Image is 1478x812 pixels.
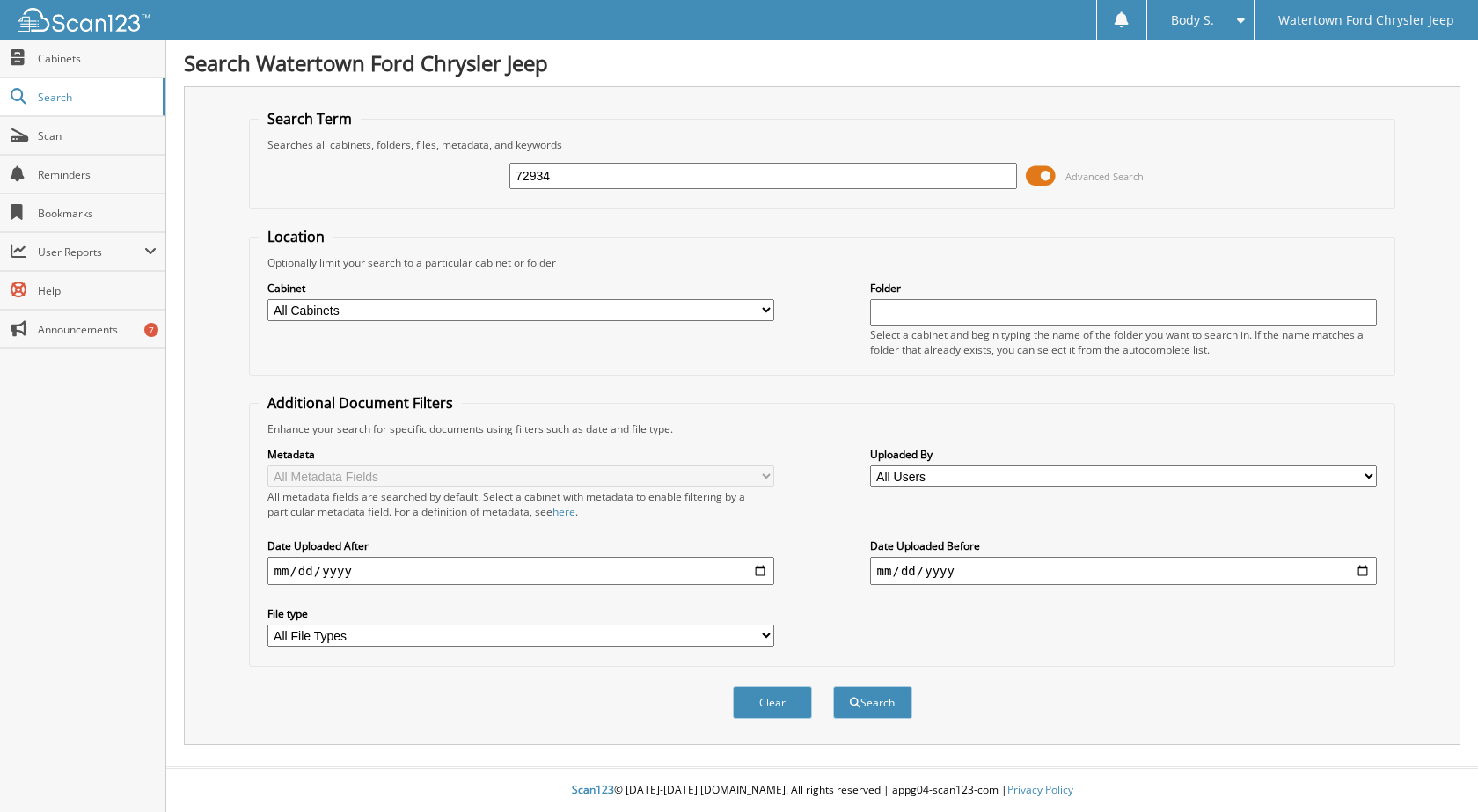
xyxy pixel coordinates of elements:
[38,90,154,105] span: Search
[38,322,157,337] span: Announcements
[38,167,157,182] span: Reminders
[1171,15,1214,26] span: Body S.
[870,327,1378,357] div: Select a cabinet and begin typing the name of the folder you want to search in. If the name match...
[267,538,775,553] label: Date Uploaded After
[259,137,1387,152] div: Searches all cabinets, folders, files, metadata, and keywords
[38,283,157,298] span: Help
[870,281,1378,296] label: Folder
[733,686,812,719] button: Clear
[870,557,1378,585] input: end
[259,393,462,413] legend: Additional Document Filters
[267,606,775,621] label: File type
[572,782,614,797] span: Scan123
[267,557,775,585] input: start
[833,686,912,719] button: Search
[166,769,1478,812] div: © [DATE]-[DATE] [DOMAIN_NAME]. All rights reserved | appg04-scan123-com |
[1065,170,1144,183] span: Advanced Search
[144,323,158,337] div: 7
[1007,782,1073,797] a: Privacy Policy
[552,504,575,519] a: here
[259,109,361,128] legend: Search Term
[259,421,1387,436] div: Enhance your search for specific documents using filters such as date and file type.
[259,227,333,246] legend: Location
[18,8,150,32] img: scan123-logo-white.svg
[267,447,775,462] label: Metadata
[259,255,1387,270] div: Optionally limit your search to a particular cabinet or folder
[38,245,144,260] span: User Reports
[38,51,157,66] span: Cabinets
[38,206,157,221] span: Bookmarks
[1278,15,1454,26] span: Watertown Ford Chrysler Jeep
[870,538,1378,553] label: Date Uploaded Before
[267,281,775,296] label: Cabinet
[870,447,1378,462] label: Uploaded By
[267,489,775,519] div: All metadata fields are searched by default. Select a cabinet with metadata to enable filtering b...
[184,48,1460,77] h1: Search Watertown Ford Chrysler Jeep
[38,128,157,143] span: Scan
